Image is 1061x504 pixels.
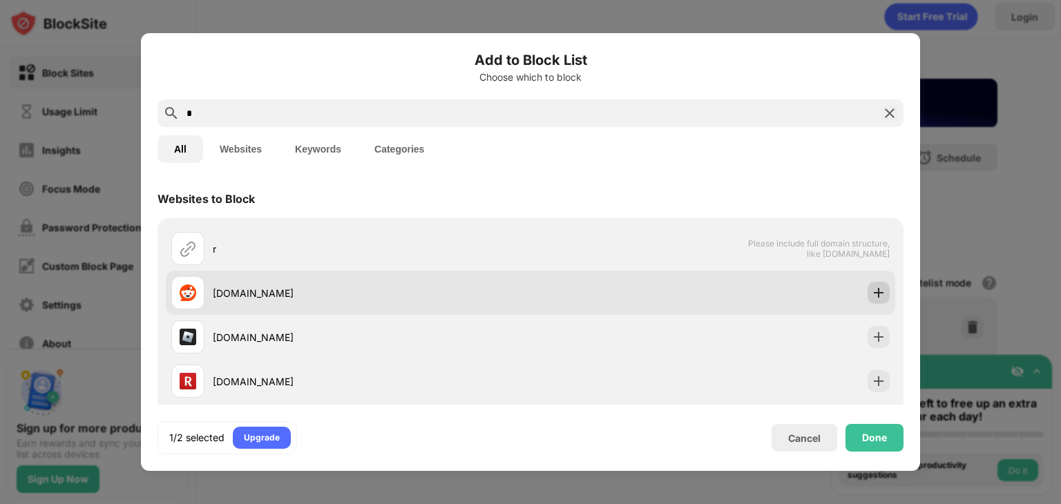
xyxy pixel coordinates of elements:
[157,50,904,70] h6: Add to Block List
[213,286,530,300] div: [DOMAIN_NAME]
[788,432,821,444] div: Cancel
[180,240,196,257] img: url.svg
[180,373,196,389] img: favicons
[213,374,530,389] div: [DOMAIN_NAME]
[747,238,890,259] span: Please include full domain structure, like [DOMAIN_NAME]
[169,431,224,445] div: 1/2 selected
[203,135,278,163] button: Websites
[213,330,530,345] div: [DOMAIN_NAME]
[278,135,358,163] button: Keywords
[157,72,904,83] div: Choose which to block
[881,105,898,122] img: search-close
[157,192,255,206] div: Websites to Block
[244,431,280,445] div: Upgrade
[180,284,196,301] img: favicons
[163,105,180,122] img: search.svg
[157,135,203,163] button: All
[213,242,530,256] div: r
[358,135,441,163] button: Categories
[180,329,196,345] img: favicons
[862,432,887,443] div: Done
